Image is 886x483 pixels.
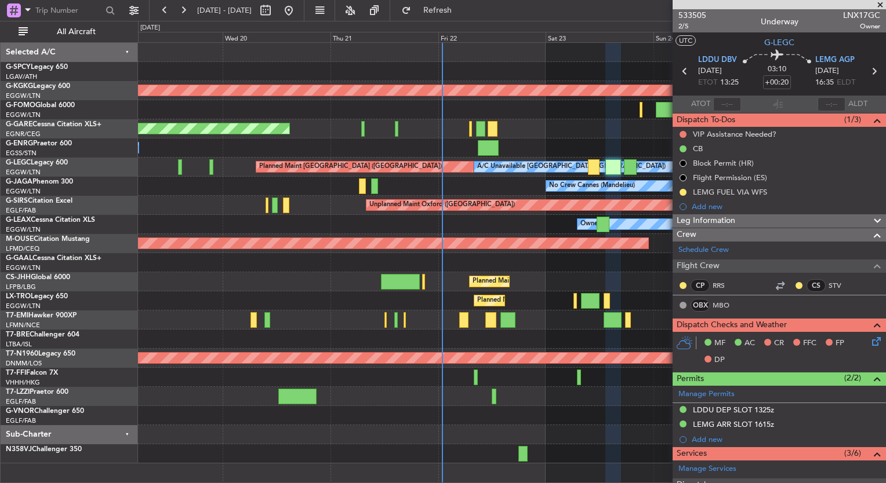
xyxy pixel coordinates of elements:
span: G-LEGC [764,36,794,49]
span: LEMG AGP [815,54,855,66]
a: G-SPCYLegacy 650 [6,64,68,71]
span: [DATE] - [DATE] [197,5,252,16]
span: Dispatch Checks and Weather [677,319,787,332]
a: EGGW/LTN [6,225,41,234]
span: T7-LZZI [6,389,30,396]
span: T7-BRE [6,331,30,338]
div: Block Permit (HR) [693,158,754,168]
a: LTBA/ISL [6,340,32,349]
a: G-GAALCessna Citation XLS+ [6,255,101,262]
button: All Aircraft [13,23,126,41]
a: T7-EMIHawker 900XP [6,312,77,319]
a: LX-TROLegacy 650 [6,293,68,300]
span: M-OUSE [6,236,34,243]
a: LFMN/NCE [6,321,40,330]
div: Tue 19 [115,32,223,42]
div: Flight Permission (ES) [693,173,767,182]
div: CS [807,279,826,292]
span: ATOT [691,98,710,110]
a: T7-LZZIPraetor 600 [6,389,68,396]
div: Unplanned Maint Oxford ([GEOGRAPHIC_DATA]) [369,196,515,214]
div: CP [691,279,710,292]
span: [DATE] [698,65,722,77]
span: DP [714,354,725,366]
span: LX-TRO [6,293,31,300]
a: G-SIRSCitation Excel [6,197,72,204]
a: EGLF/FAB [6,206,36,215]
div: Sat 23 [546,32,653,42]
div: VIP Assistance Needed? [693,129,776,139]
span: Services [677,447,707,460]
span: AC [745,338,755,349]
div: Fri 22 [438,32,546,42]
span: G-SPCY [6,64,31,71]
span: LDDU DBV [698,54,737,66]
div: Add new [692,434,880,444]
div: Thu 21 [331,32,438,42]
span: 16:35 [815,77,834,89]
span: Leg Information [677,214,735,228]
a: T7-BREChallenger 604 [6,331,79,338]
span: CS-JHH [6,274,31,281]
a: LGAV/ATH [6,72,37,81]
div: Underway [761,16,798,28]
span: Flight Crew [677,259,720,273]
button: UTC [676,35,696,46]
input: Trip Number [35,2,102,19]
a: T7-N1960Legacy 650 [6,350,75,357]
div: LEMG ARR SLOT 1615z [693,419,774,429]
span: G-KGKG [6,83,33,90]
span: G-SIRS [6,197,28,204]
div: No Crew Cannes (Mandelieu) [549,177,635,195]
a: M-OUSECitation Mustang [6,236,90,243]
a: G-FOMOGlobal 6000 [6,102,75,109]
div: LEMG FUEL VIA WFS [693,187,767,197]
a: LFMD/CEQ [6,244,39,253]
span: G-LEAX [6,217,31,224]
span: (3/6) [844,447,861,459]
span: G-LEGC [6,159,31,166]
div: [DATE] [140,23,160,33]
span: N358VJ [6,446,32,453]
a: G-GARECessna Citation XLS+ [6,121,101,128]
div: LDDU DEP SLOT 1325z [693,405,774,415]
div: Planned Maint [GEOGRAPHIC_DATA] ([GEOGRAPHIC_DATA]) [259,158,442,175]
a: G-ENRGPraetor 600 [6,140,72,147]
span: Owner [843,21,880,31]
a: T7-FFIFalcon 7X [6,369,58,376]
span: FP [836,338,844,349]
span: (2/2) [844,372,861,384]
span: (1/3) [844,114,861,126]
div: CB [693,144,703,153]
a: G-LEGCLegacy 600 [6,159,68,166]
a: EGSS/STN [6,149,37,158]
a: EGGW/LTN [6,302,41,310]
span: Dispatch To-Dos [677,114,735,127]
a: EGGW/LTN [6,168,41,177]
span: ELDT [837,77,855,89]
span: G-JAGA [6,178,32,185]
a: Manage Permits [678,389,735,400]
a: EGGW/LTN [6,264,41,272]
a: Manage Services [678,463,736,475]
span: T7-N1960 [6,350,38,357]
span: G-FOMO [6,102,35,109]
a: EGLF/FAB [6,397,36,406]
span: G-GAAL [6,255,32,262]
span: 03:10 [768,64,786,75]
div: Planned Maint [GEOGRAPHIC_DATA] ([GEOGRAPHIC_DATA]) [473,273,655,290]
a: VHHH/HKG [6,378,40,387]
a: G-KGKGLegacy 600 [6,83,70,90]
a: Schedule Crew [678,244,729,256]
span: G-VNOR [6,408,34,415]
a: EGGW/LTN [6,111,41,119]
span: Permits [677,372,704,386]
div: Sun 24 [653,32,761,42]
a: G-LEAXCessna Citation XLS [6,217,95,224]
span: ETOT [698,77,717,89]
div: Wed 20 [223,32,331,42]
span: 13:25 [720,77,739,89]
a: RRS [713,280,739,291]
span: 533505 [678,9,706,21]
span: Refresh [413,6,462,14]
